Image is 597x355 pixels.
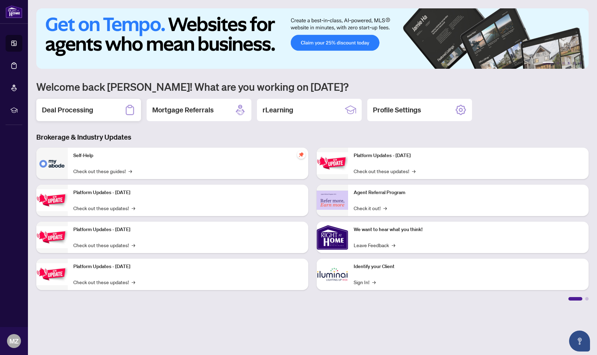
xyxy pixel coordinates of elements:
[36,189,68,211] img: Platform Updates - September 16, 2025
[372,278,376,286] span: →
[317,152,348,174] img: Platform Updates - June 23, 2025
[568,62,570,65] button: 4
[354,241,395,249] a: Leave Feedback→
[73,167,132,175] a: Check out these guides!→
[354,263,583,271] p: Identify your Client
[42,105,93,115] h2: Deal Processing
[373,105,421,115] h2: Profile Settings
[354,204,387,212] a: Check it out!→
[354,226,583,234] p: We want to hear what you think!
[36,80,589,93] h1: Welcome back [PERSON_NAME]! What are you working on [DATE]?
[73,263,303,271] p: Platform Updates - [DATE]
[152,105,214,115] h2: Mortgage Referrals
[317,222,348,253] img: We want to hear what you think!
[383,204,387,212] span: →
[317,191,348,210] img: Agent Referral Program
[36,148,68,179] img: Self-Help
[392,241,395,249] span: →
[354,278,376,286] a: Sign In!→
[317,259,348,290] img: Identify your Client
[36,8,589,69] img: Slide 0
[354,189,583,197] p: Agent Referral Program
[36,226,68,248] img: Platform Updates - July 21, 2025
[569,331,590,352] button: Open asap
[73,241,135,249] a: Check out these updates!→
[36,132,589,142] h3: Brokerage & Industry Updates
[562,62,565,65] button: 3
[579,62,582,65] button: 6
[73,204,135,212] a: Check out these updates!→
[73,226,303,234] p: Platform Updates - [DATE]
[132,278,135,286] span: →
[263,105,293,115] h2: rLearning
[354,167,415,175] a: Check out these updates!→
[9,336,19,346] span: MZ
[132,204,135,212] span: →
[573,62,576,65] button: 5
[543,62,554,65] button: 1
[557,62,559,65] button: 2
[354,152,583,160] p: Platform Updates - [DATE]
[36,263,68,285] img: Platform Updates - July 8, 2025
[412,167,415,175] span: →
[73,278,135,286] a: Check out these updates!→
[73,189,303,197] p: Platform Updates - [DATE]
[6,5,22,18] img: logo
[132,241,135,249] span: →
[297,150,305,159] span: pushpin
[73,152,303,160] p: Self-Help
[128,167,132,175] span: →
